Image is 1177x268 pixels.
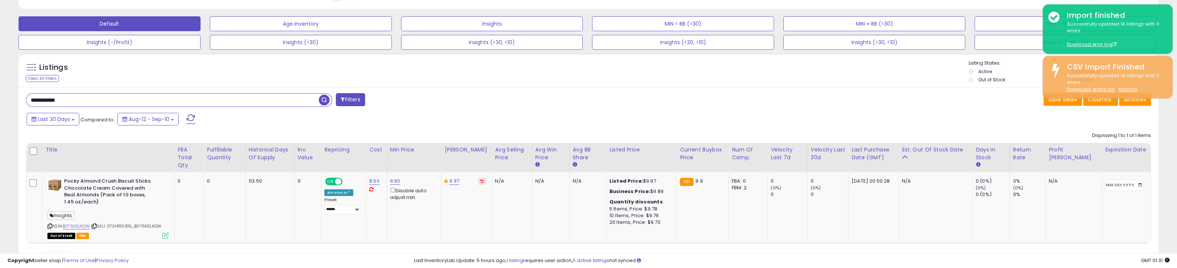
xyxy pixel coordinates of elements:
p: N/A [902,178,967,184]
button: Default [19,16,201,31]
div: FBA: 0 [732,178,762,184]
small: (0%) [811,185,821,191]
div: 0 [811,191,848,198]
div: 113.50 [249,178,289,184]
div: N/A [495,178,526,184]
div: Import finished [1061,10,1167,21]
div: Velocity Last 7d [771,146,804,161]
div: Min Price [390,146,438,154]
small: (0%) [976,185,986,191]
div: N/A [1049,178,1096,184]
button: Age Inventory [210,16,392,31]
label: Out of Stock [978,76,1005,83]
a: 8.60 [369,177,380,185]
div: seller snap | | [7,257,129,264]
div: Listed Price [609,146,674,154]
a: B076KSLKQW [63,223,90,229]
div: FBM: 2 [732,184,762,191]
button: Insights (-/Profit) [19,35,201,50]
div: Est. Out Of Stock Date [902,146,969,154]
a: Download error log [1067,41,1117,48]
div: 0 [207,178,240,184]
b: Listed Price: [609,177,643,184]
span: | SKU: 073141110815_B076KSLKQW [91,223,161,229]
span: Aug-12 - Sep-10 [129,115,169,123]
button: Save View [1044,93,1082,106]
div: Successfully updated 14 listings with 11 errors. [1061,21,1167,48]
strong: Copyright [7,257,34,264]
span: Columns [1088,96,1111,103]
button: Actions [1119,93,1151,106]
button: Insights (>30) [210,35,392,50]
div: Profit [PERSON_NAME] [1049,146,1099,161]
div: Current Buybox Price [680,146,725,161]
small: Avg Win Price. [535,161,540,168]
button: MIN < BB (>30) [592,16,774,31]
div: Displaying 1 to 1 of 1 items [1092,132,1151,139]
button: Filters [336,93,365,106]
label: Active [978,68,992,75]
div: CSV Import Finished [1061,62,1167,72]
div: 0 (0%) [976,178,1010,184]
a: 5 active listings [573,257,609,264]
button: MIN > BB (>30) [975,16,1157,31]
div: Inv. value [298,146,318,161]
p: Listing States: [969,60,1158,67]
button: Columns [1083,93,1118,106]
button: MIN = BB (>30) [783,16,965,31]
h5: Listings [39,62,68,73]
div: FBA Total Qty [178,146,201,169]
div: Cost [369,146,384,154]
div: Return Rate [1013,146,1042,161]
div: Amazon AI * [324,189,353,196]
div: Preset: [324,197,360,214]
button: Aug-12 - Sep-10 [118,113,179,125]
a: 9.97 [449,177,459,185]
b: Quantity discounts [609,198,663,205]
div: Repricing [324,146,363,154]
span: ON [326,179,335,185]
div: ASIN: [47,178,169,238]
div: 0 [178,178,198,184]
div: N/A [573,178,601,184]
div: Expiration date [1105,146,1148,154]
a: Download errors log [1067,86,1115,92]
img: 51DwsN1MArL._SL40_.jpg [47,178,62,193]
small: (0%) [771,185,781,191]
button: Insights (<30, >10) [592,35,774,50]
div: : [609,199,671,205]
div: Avg Win Price [535,146,566,161]
div: 20 Items, Price: $9.73 [609,219,671,226]
span: 2025-10-12 01:31 GMT [1141,257,1170,264]
div: 0 [298,178,316,184]
button: Insights (>30, <10) [783,35,965,50]
div: 10 Items, Price: $9.76 [609,212,671,219]
button: Insights (>30, >10) [401,35,583,50]
small: Avg BB Share. [573,161,577,168]
span: Last 30 Days [38,115,70,123]
div: Avg Selling Price [495,146,529,161]
a: 1 listing [507,257,523,264]
div: N/A [535,178,564,184]
u: Dismiss [1119,86,1137,92]
div: 0 (0%) [976,191,1010,198]
div: 0% [1013,178,1045,184]
b: Pocky Almond Crush Biscuit Sticks Chocolate Cream Covered with Real Almonds (Pack of 10 boxes, 1.... [64,178,154,207]
div: Last InventoryLab Update: 5 hours ago, requires user action, not synced. [414,257,1170,264]
small: FBA [680,178,694,186]
div: $9.97 [609,178,671,184]
div: [DATE] 20:50:28 [852,178,893,184]
div: Historical Days Of Supply [249,146,291,161]
div: Last Purchase Date (GMT) [852,146,896,161]
div: 0 [771,178,807,184]
div: Clear All Filters [26,75,59,82]
div: 0 [811,178,848,184]
span: FBA [76,233,89,239]
div: 5 Items, Price: $9.78 [609,206,671,212]
b: Business Price: [609,188,650,195]
a: 9.90 [390,177,400,185]
div: Days In Stock [976,146,1007,161]
span: All listings that are currently out of stock and unavailable for purchase on Amazon [47,233,75,239]
th: CSV column name: cust_attr_1_Expiration date [1102,143,1151,172]
div: Successfully updated 14 listings with 11 errors. [1061,72,1167,93]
